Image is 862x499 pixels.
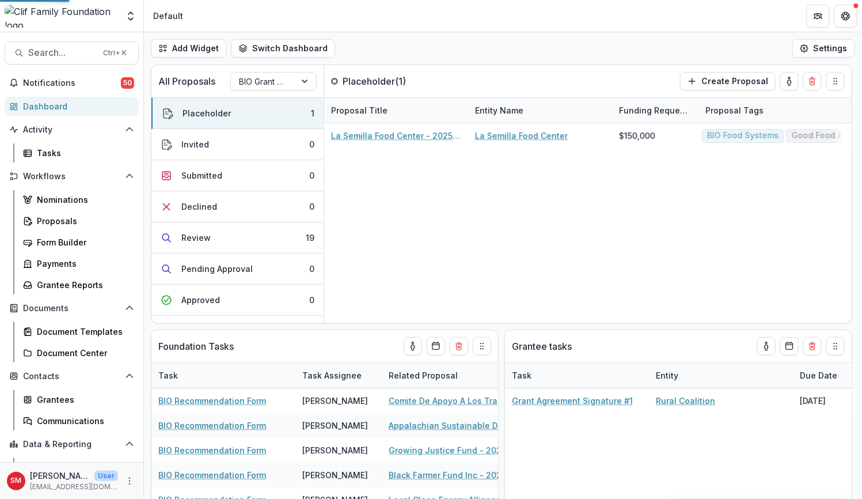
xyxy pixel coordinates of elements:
[18,254,139,273] a: Payments
[5,74,139,92] button: Notifications50
[11,477,22,485] div: Sierra Martinez
[23,78,121,88] span: Notifications
[5,97,139,116] a: Dashboard
[37,147,130,159] div: Tasks
[309,169,314,182] div: 0
[101,47,129,59] div: Ctrl + K
[158,339,234,353] p: Foundation Tasks
[5,41,139,65] button: Search...
[512,395,633,407] a: Grant Agreement Signature #1
[181,169,222,182] div: Submitted
[151,39,226,58] button: Add Widget
[512,339,572,353] p: Grantee tasks
[151,222,324,254] button: Review19
[826,337,845,356] button: Drag
[37,258,130,270] div: Payments
[158,395,266,407] a: BIO Recommendation Form
[37,347,130,359] div: Document Center
[5,435,139,453] button: Open Data & Reporting
[18,143,139,162] a: Tasks
[151,160,324,191] button: Submitted0
[18,458,139,477] a: Dashboard
[151,363,295,388] div: Task
[151,129,324,160] button: Invited0
[450,337,468,356] button: Delete card
[18,275,139,294] a: Grantee Reports
[309,263,314,275] div: 0
[698,98,842,123] div: Proposal Tags
[324,98,468,123] div: Proposal Title
[5,299,139,317] button: Open Documents
[18,390,139,409] a: Grantees
[149,7,188,24] nav: breadcrumb
[37,236,130,248] div: Form Builder
[23,172,120,182] span: Workflows
[707,131,779,141] span: BIO Food Systems
[698,104,770,116] div: Proposal Tags
[302,444,368,456] div: [PERSON_NAME]
[231,39,335,58] button: Switch Dashboard
[309,294,314,306] div: 0
[311,107,314,119] div: 1
[834,5,857,28] button: Get Help
[181,263,253,275] div: Pending Approval
[505,363,649,388] div: Task
[18,343,139,362] a: Document Center
[302,419,368,432] div: [PERSON_NAME]
[803,337,822,356] button: Delete card
[468,98,612,123] div: Entity Name
[151,285,324,316] button: Approved0
[389,444,519,456] a: Growing Justice Fund - 2025 - BIO Grant Application
[468,104,530,116] div: Entity Name
[780,337,799,356] button: Calendar
[23,100,130,112] div: Dashboard
[181,294,220,306] div: Approved
[612,104,698,116] div: Funding Requested
[23,372,120,381] span: Contacts
[158,74,215,88] p: All Proposals
[18,411,139,430] a: Communications
[302,469,368,481] div: [PERSON_NAME]
[389,469,519,481] a: Black Farmer Fund Inc - 2025 - BIO Grant Application
[30,470,90,482] p: [PERSON_NAME]
[158,444,266,456] a: BIO Recommendation Form
[121,77,134,89] span: 50
[151,191,324,222] button: Declined0
[18,233,139,252] a: Form Builder
[680,72,776,90] button: Create Proposal
[302,395,368,407] div: [PERSON_NAME]
[181,138,209,150] div: Invited
[18,211,139,230] a: Proposals
[23,304,120,313] span: Documents
[619,130,655,142] div: $150,000
[473,337,491,356] button: Drag
[649,363,793,388] div: Entity
[123,5,139,28] button: Open entity switcher
[757,337,776,356] button: toggle-assigned-to-me
[382,363,526,388] div: Related Proposal
[151,254,324,285] button: Pending Approval0
[505,369,538,381] div: Task
[37,394,130,406] div: Grantees
[324,104,394,116] div: Proposal Title
[612,98,698,123] div: Funding Requested
[331,130,461,142] a: La Semilla Food Center - 2025 - BIO Grant Application
[37,215,130,227] div: Proposals
[343,74,429,88] p: Placeholder ( 1 )
[793,369,844,381] div: Due Date
[18,190,139,209] a: Nominations
[37,326,130,338] div: Document Templates
[649,369,685,381] div: Entity
[306,232,314,244] div: 19
[37,279,130,291] div: Grantee Reports
[5,120,139,139] button: Open Activity
[382,369,465,381] div: Related Proposal
[826,72,845,90] button: Drag
[5,5,118,28] img: Clif Family Foundation logo
[309,201,314,213] div: 0
[23,440,120,449] span: Data & Reporting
